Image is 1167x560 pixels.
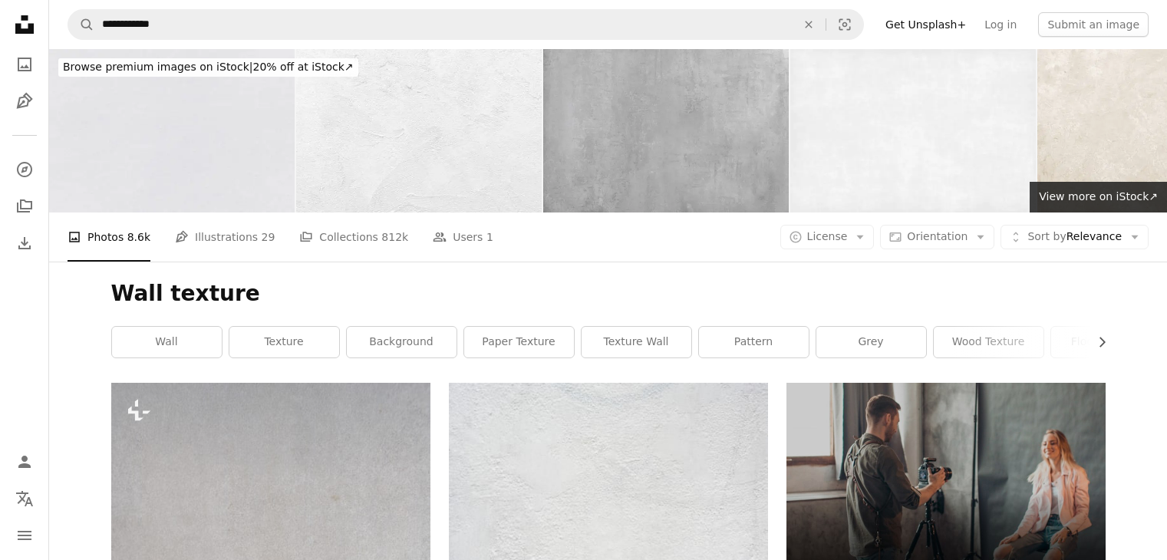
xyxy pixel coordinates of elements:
[9,520,40,551] button: Menu
[792,10,826,39] button: Clear
[907,230,968,242] span: Orientation
[9,191,40,222] a: Collections
[433,212,493,262] a: Users 1
[826,10,863,39] button: Visual search
[975,12,1026,37] a: Log in
[449,483,768,496] a: a black and white cat laying on top of a white wall
[9,154,40,185] a: Explore
[543,49,789,212] img: Light gray concrete wall - grunge background
[381,229,408,245] span: 812k
[9,446,40,477] a: Log in / Sign up
[49,49,295,212] img: Paper texture.
[299,212,408,262] a: Collections 812k
[63,61,252,73] span: Browse premium images on iStock |
[9,228,40,259] a: Download History
[807,230,848,242] span: License
[347,327,457,357] a: background
[1030,182,1167,212] a: View more on iStock↗
[68,10,94,39] button: Search Unsplash
[1051,327,1161,357] a: floor texture
[9,483,40,514] button: Language
[296,49,542,212] img: White wall texture background, paper texture background
[934,327,1043,357] a: wood texture
[464,327,574,357] a: paper texture
[582,327,691,357] a: texture wall
[699,327,809,357] a: pattern
[1027,230,1066,242] span: Sort by
[780,225,875,249] button: License
[1027,229,1122,245] span: Relevance
[229,327,339,357] a: texture
[58,58,358,77] div: 20% off at iStock ↗
[68,9,864,40] form: Find visuals sitewide
[1088,327,1106,357] button: scroll list to the right
[175,212,275,262] a: Illustrations 29
[1039,190,1158,203] span: View more on iStock ↗
[486,229,493,245] span: 1
[1038,12,1149,37] button: Submit an image
[1001,225,1149,249] button: Sort byRelevance
[111,280,1106,308] h1: Wall texture
[880,225,994,249] button: Orientation
[9,49,40,80] a: Photos
[262,229,275,245] span: 29
[49,49,368,86] a: Browse premium images on iStock|20% off at iStock↗
[816,327,926,357] a: grey
[112,327,222,357] a: wall
[876,12,975,37] a: Get Unsplash+
[790,49,1036,212] img: Background White Light Grey Total Grunge Abstract Concrete Cement Wall Paper Texture Platinum Gre...
[9,86,40,117] a: Illustrations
